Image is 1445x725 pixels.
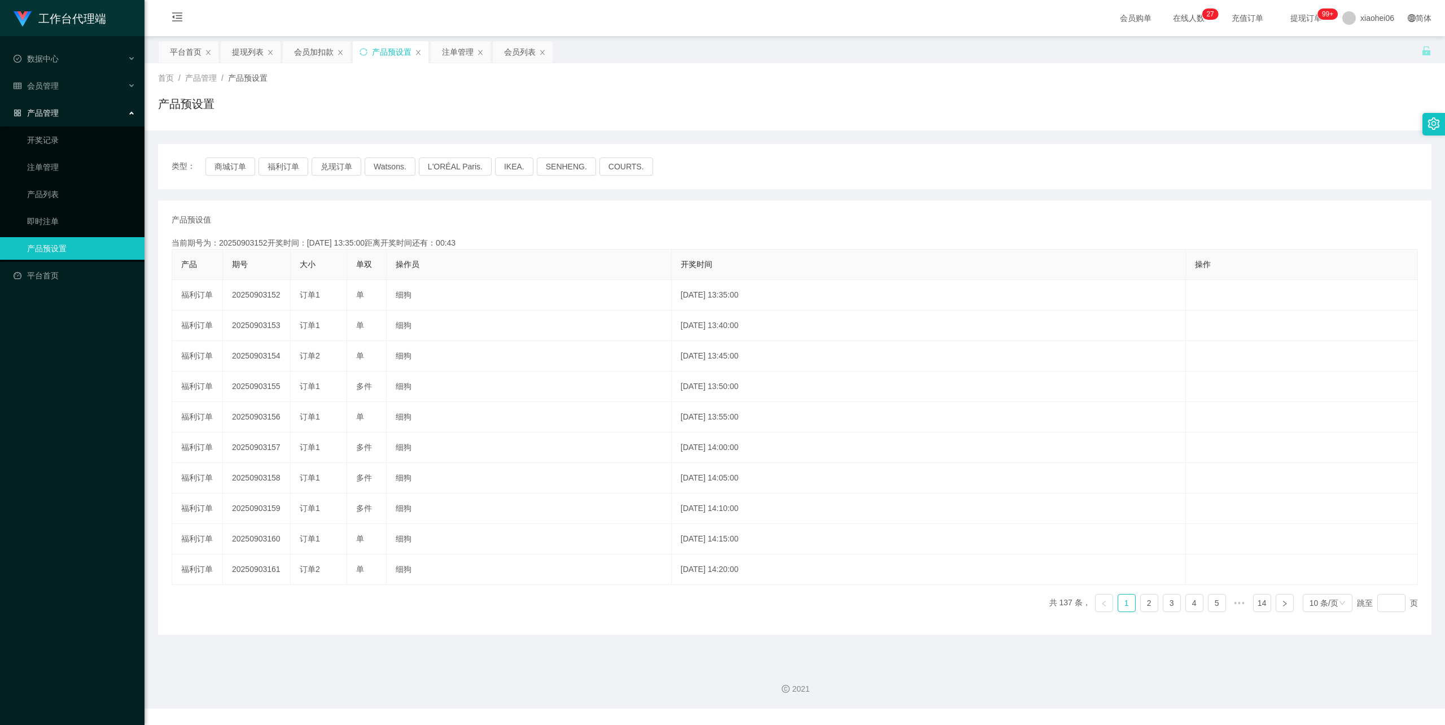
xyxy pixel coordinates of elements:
[1202,8,1218,20] sup: 27
[172,493,223,524] td: 福利订单
[1118,595,1135,612] a: 1
[223,493,291,524] td: 20250903159
[365,158,415,176] button: Watsons.
[537,158,596,176] button: SENHENG.
[356,443,372,452] span: 多件
[300,473,320,482] span: 订单1
[14,109,21,117] i: 图标: appstore-o
[14,264,135,287] a: 图标: dashboard平台首页
[672,311,1186,341] td: [DATE] 13:40:00
[300,565,320,574] span: 订单2
[172,158,205,176] span: 类型：
[539,49,546,56] i: 图标: close
[158,1,196,37] i: 图标: menu-fold
[681,260,712,269] span: 开奖时间
[223,311,291,341] td: 20250903153
[356,290,364,299] span: 单
[1357,594,1418,612] div: 跳至 页
[356,412,364,421] span: 单
[1317,8,1338,20] sup: 1057
[1408,14,1416,22] i: 图标: global
[38,1,106,37] h1: 工作台代理端
[387,554,672,585] td: 细狗
[356,382,372,391] span: 多件
[356,473,372,482] span: 多件
[442,41,474,63] div: 注单管理
[223,463,291,493] td: 20250903158
[232,41,264,63] div: 提现列表
[477,49,484,56] i: 图标: close
[228,73,268,82] span: 产品预设置
[158,73,174,82] span: 首页
[1208,595,1225,612] a: 5
[172,524,223,554] td: 福利订单
[158,95,214,112] h1: 产品预设置
[232,260,248,269] span: 期号
[300,290,320,299] span: 订单1
[387,463,672,493] td: 细狗
[1254,595,1271,612] a: 14
[1095,594,1113,612] li: 上一页
[782,685,790,693] i: 图标: copyright
[672,463,1186,493] td: [DATE] 14:05:00
[1210,8,1214,20] p: 7
[356,260,372,269] span: 单双
[387,493,672,524] td: 细狗
[223,341,291,372] td: 20250903154
[1195,260,1211,269] span: 操作
[27,210,135,233] a: 即时注单
[172,372,223,402] td: 福利订单
[1231,594,1249,612] li: 向后 5 页
[294,41,334,63] div: 会员加扣款
[672,280,1186,311] td: [DATE] 13:35:00
[14,82,21,90] i: 图标: table
[223,402,291,433] td: 20250903156
[172,402,223,433] td: 福利订单
[1226,14,1269,22] span: 充值订单
[172,311,223,341] td: 福利订单
[1339,600,1346,608] i: 图标: down
[172,214,211,226] span: 产品预设值
[387,402,672,433] td: 细狗
[1276,594,1294,612] li: 下一页
[300,443,320,452] span: 订单1
[1310,595,1338,612] div: 10 条/页
[172,554,223,585] td: 福利订单
[1185,594,1203,612] li: 4
[419,158,492,176] button: L'ORÉAL Paris.
[356,565,364,574] span: 单
[300,321,320,330] span: 订单1
[27,237,135,260] a: 产品预设置
[387,524,672,554] td: 细狗
[181,260,197,269] span: 产品
[27,156,135,178] a: 注单管理
[14,11,32,27] img: logo.9652507e.png
[205,49,212,56] i: 图标: close
[185,73,217,82] span: 产品管理
[1101,600,1107,607] i: 图标: left
[259,158,308,176] button: 福利订单
[300,412,320,421] span: 订单1
[387,280,672,311] td: 细狗
[172,433,223,463] td: 福利订单
[300,534,320,543] span: 订单1
[1163,594,1181,612] li: 3
[1206,8,1210,20] p: 2
[178,73,181,82] span: /
[495,158,533,176] button: IKEA.
[356,351,364,360] span: 单
[337,49,344,56] i: 图标: close
[1428,117,1440,130] i: 图标: setting
[223,524,291,554] td: 20250903160
[599,158,653,176] button: COURTS.
[14,81,59,90] span: 会员管理
[170,41,202,63] div: 平台首页
[415,49,422,56] i: 图标: close
[356,534,364,543] span: 单
[267,49,274,56] i: 图标: close
[27,129,135,151] a: 开奖记录
[1281,600,1288,607] i: 图标: right
[1141,595,1158,612] a: 2
[372,41,411,63] div: 产品预设置
[1140,594,1158,612] li: 2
